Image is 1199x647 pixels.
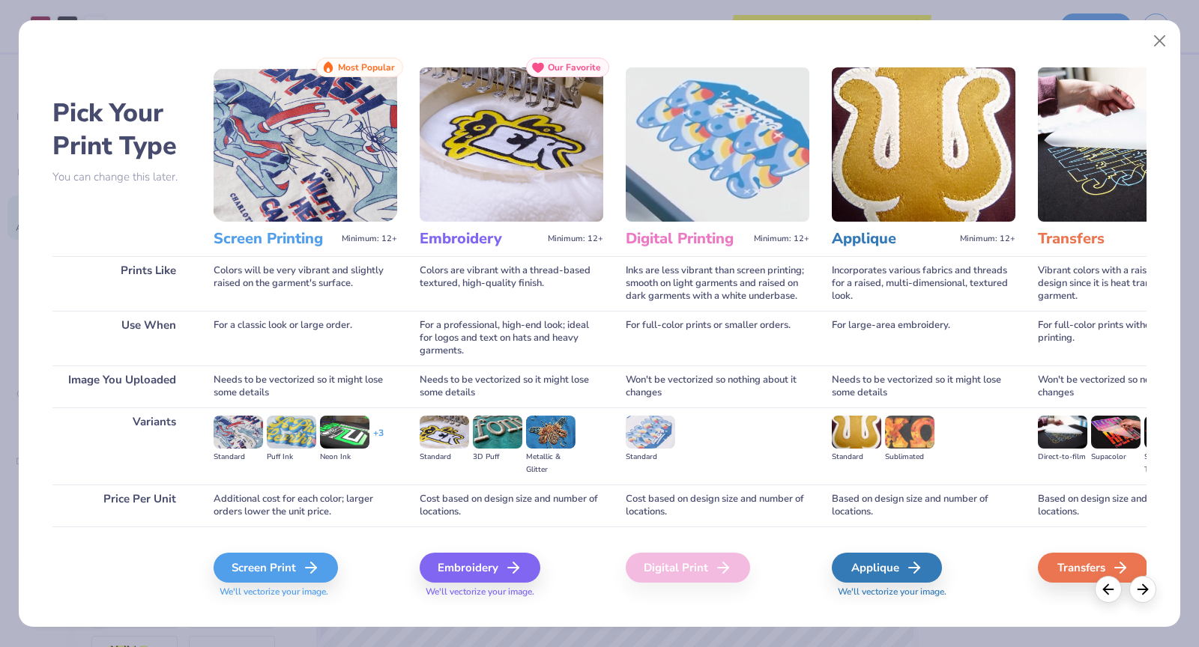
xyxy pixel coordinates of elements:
div: Screen Transfer [1144,451,1194,476]
div: Cost based on design size and number of locations. [420,485,603,526]
div: Supacolor [1091,451,1141,464]
h3: Applique [832,229,954,249]
img: Screen Printing [214,67,397,222]
span: Our Favorite [548,62,601,73]
h3: Screen Printing [214,229,336,249]
h3: Embroidery [420,229,542,249]
h2: Pick Your Print Type [52,97,191,162]
img: Standard [832,416,881,449]
h3: Digital Printing [626,229,748,249]
div: Sublimated [885,451,934,464]
div: Needs to be vectorized so it might lose some details [214,365,397,407]
div: 3D Puff [473,451,522,464]
div: Standard [832,451,881,464]
span: Most Popular [338,62,395,73]
div: Direct-to-film [1038,451,1087,464]
span: Minimum: 12+ [342,234,397,244]
div: Needs to be vectorized so it might lose some details [832,365,1015,407]
div: Transfers [1038,553,1148,583]
div: Puff Ink [267,451,316,464]
img: Metallic & Glitter [526,416,576,449]
p: You can change this later. [52,171,191,183]
img: 3D Puff [473,416,522,449]
div: Won't be vectorized so nothing about it changes [626,365,809,407]
img: Neon Ink [320,416,369,449]
img: Applique [832,67,1015,222]
img: Screen Transfer [1144,416,1194,449]
div: Neon Ink [320,451,369,464]
div: Prints Like [52,256,191,311]
div: Colors will be very vibrant and slightly raised on the garment's surface. [214,256,397,311]
div: Incorporates various fabrics and threads for a raised, multi-dimensional, textured look. [832,256,1015,311]
img: Puff Ink [267,416,316,449]
img: Standard [626,416,675,449]
div: Variants [52,407,191,485]
span: Minimum: 12+ [960,234,1015,244]
div: Embroidery [420,553,540,583]
div: Based on design size and number of locations. [832,485,1015,526]
span: Minimum: 12+ [754,234,809,244]
div: Standard [420,451,469,464]
span: We'll vectorize your image. [832,586,1015,598]
img: Standard [214,416,263,449]
div: For large-area embroidery. [832,311,1015,365]
div: Inks are less vibrant than screen printing; smooth on light garments and raised on dark garments ... [626,256,809,311]
span: We'll vectorize your image. [214,586,397,598]
div: Cost based on design size and number of locations. [626,485,809,526]
span: Minimum: 12+ [548,234,603,244]
h3: Transfers [1038,229,1160,249]
div: Standard [214,451,263,464]
div: + 3 [373,427,384,452]
div: For full-color prints or smaller orders. [626,311,809,365]
div: Needs to be vectorized so it might lose some details [420,365,603,407]
div: Metallic & Glitter [526,451,576,476]
div: Colors are vibrant with a thread-based textured, high-quality finish. [420,256,603,311]
img: Standard [420,416,469,449]
img: Embroidery [420,67,603,222]
div: For a classic look or large order. [214,311,397,365]
div: Image You Uploaded [52,365,191,407]
img: Digital Printing [626,67,809,222]
img: Supacolor [1091,416,1141,449]
div: Applique [832,553,942,583]
div: For a professional, high-end look; ideal for logos and text on hats and heavy garments. [420,311,603,365]
span: We'll vectorize your image. [420,586,603,598]
img: Direct-to-film [1038,416,1087,449]
div: Screen Print [214,553,338,583]
div: Additional cost for each color; larger orders lower the unit price. [214,485,397,526]
div: Digital Print [626,553,750,583]
button: Close [1146,27,1174,55]
div: Standard [626,451,675,464]
div: Price Per Unit [52,485,191,526]
div: Use When [52,311,191,365]
img: Sublimated [885,416,934,449]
